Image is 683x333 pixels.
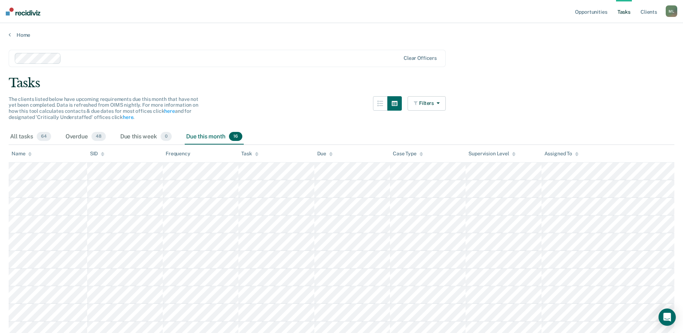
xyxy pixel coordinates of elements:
div: Supervision Level [468,151,516,157]
button: ML [666,5,677,17]
a: here [164,108,175,114]
div: Clear officers [404,55,437,61]
span: 48 [91,132,106,141]
img: Recidiviz [6,8,40,15]
div: Frequency [166,151,190,157]
span: The clients listed below have upcoming requirements due this month that have not yet been complet... [9,96,198,120]
span: 0 [161,132,172,141]
span: 16 [229,132,242,141]
div: Case Type [393,151,423,157]
div: Task [241,151,258,157]
div: All tasks64 [9,129,53,145]
div: Open Intercom Messenger [659,308,676,326]
div: Tasks [9,76,674,90]
div: Due this week0 [119,129,173,145]
div: SID [90,151,105,157]
button: Filters [408,96,446,111]
div: M L [666,5,677,17]
div: Name [12,151,32,157]
a: Home [9,32,674,38]
a: here [123,114,133,120]
div: Due [317,151,333,157]
div: Overdue48 [64,129,107,145]
span: 64 [37,132,51,141]
div: Assigned To [544,151,579,157]
div: Due this month16 [185,129,244,145]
